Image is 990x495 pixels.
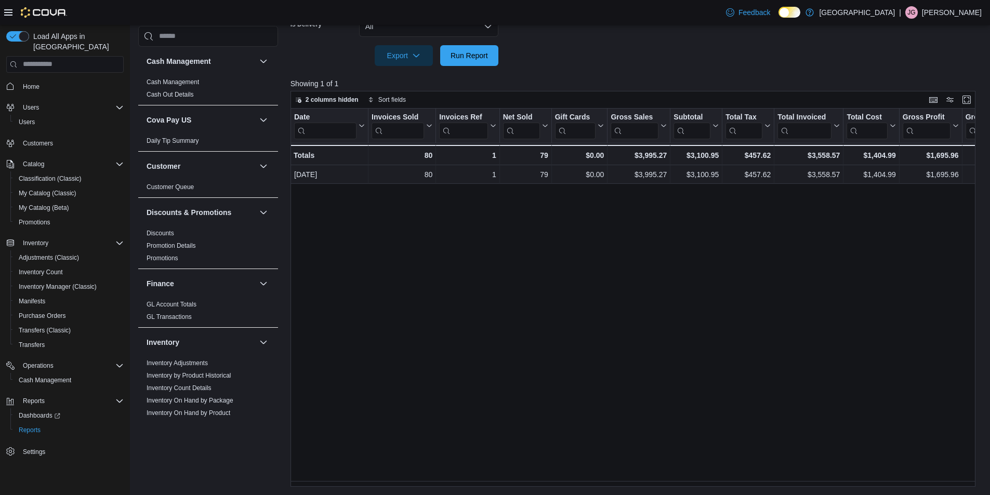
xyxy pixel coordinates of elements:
[138,181,278,197] div: Customer
[147,359,208,367] a: Inventory Adjustments
[15,295,124,307] span: Manifests
[19,137,124,150] span: Customers
[777,112,831,122] div: Total Invoiced
[19,312,66,320] span: Purchase Orders
[2,236,128,250] button: Inventory
[777,112,831,139] div: Total Invoiced
[147,300,196,309] span: GL Account Totals
[257,336,270,349] button: Inventory
[147,359,208,367] span: Inventory Adjustments
[147,229,174,237] span: Discounts
[725,112,762,139] div: Total Tax
[611,168,667,181] div: $3,995.27
[294,112,365,139] button: Date
[674,112,710,139] div: Subtotal
[147,56,255,66] button: Cash Management
[905,6,918,19] div: Jesus Gonzalez
[15,339,124,351] span: Transfers
[147,337,179,347] h3: Inventory
[147,56,211,66] h3: Cash Management
[19,175,82,183] span: Classification (Classic)
[138,76,278,105] div: Cash Management
[291,93,363,106] button: 2 columns hidden
[674,168,719,181] div: $3,100.95
[503,149,548,162] div: 79
[19,326,71,335] span: Transfers (Classic)
[611,112,667,139] button: Gross Sales
[147,278,174,289] h3: Finance
[147,372,231,379] a: Inventory by Product Historical
[15,116,39,128] a: Users
[294,149,365,162] div: Totals
[555,112,604,139] button: Gift Cards
[10,215,128,230] button: Promotions
[10,250,128,265] button: Adjustments (Classic)
[19,80,124,93] span: Home
[15,172,86,185] a: Classification (Classic)
[674,112,719,139] button: Subtotal
[555,149,604,162] div: $0.00
[960,93,973,106] button: Enter fullscreen
[19,101,43,114] button: Users
[10,408,128,423] a: Dashboards
[257,114,270,126] button: Cova Pay US
[2,394,128,408] button: Reports
[147,90,194,99] span: Cash Out Details
[15,251,83,264] a: Adjustments (Classic)
[2,358,128,373] button: Operations
[291,78,983,89] p: Showing 1 of 1
[147,183,194,191] span: Customer Queue
[19,118,35,126] span: Users
[15,172,124,185] span: Classification (Classic)
[922,6,982,19] p: [PERSON_NAME]
[10,309,128,323] button: Purchase Orders
[19,237,52,249] button: Inventory
[15,216,124,229] span: Promotions
[147,207,231,218] h3: Discounts & Promotions
[21,7,67,18] img: Cova
[944,93,956,106] button: Display options
[777,112,840,139] button: Total Invoiced
[147,230,174,237] a: Discounts
[10,265,128,279] button: Inventory Count
[23,83,39,91] span: Home
[147,115,255,125] button: Cova Pay US
[147,397,233,404] a: Inventory On Hand by Package
[19,204,69,212] span: My Catalog (Beta)
[381,45,427,66] span: Export
[2,157,128,171] button: Catalog
[147,255,178,262] a: Promotions
[294,168,365,181] div: [DATE]
[819,6,895,19] p: [GEOGRAPHIC_DATA]
[19,426,41,434] span: Reports
[19,341,45,349] span: Transfers
[10,171,128,186] button: Classification (Classic)
[372,149,432,162] div: 80
[359,16,498,37] button: All
[257,277,270,290] button: Finance
[372,112,432,139] button: Invoices Sold
[451,50,488,61] span: Run Report
[903,112,959,139] button: Gross Profit
[19,189,76,197] span: My Catalog (Classic)
[927,93,940,106] button: Keyboard shortcuts
[15,295,49,307] a: Manifests
[725,168,771,181] div: $457.62
[147,161,180,171] h3: Customer
[777,168,840,181] div: $3,558.57
[372,168,432,181] div: 80
[15,251,124,264] span: Adjustments (Classic)
[10,338,128,352] button: Transfers
[147,384,212,392] span: Inventory Count Details
[440,45,498,66] button: Run Report
[19,297,45,305] span: Manifests
[903,112,951,122] div: Gross Profit
[15,374,124,386] span: Cash Management
[23,103,39,112] span: Users
[2,136,128,151] button: Customers
[372,112,424,122] div: Invoices Sold
[2,444,128,459] button: Settings
[555,112,596,139] div: Gift Card Sales
[725,112,762,122] div: Total Tax
[15,310,70,322] a: Purchase Orders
